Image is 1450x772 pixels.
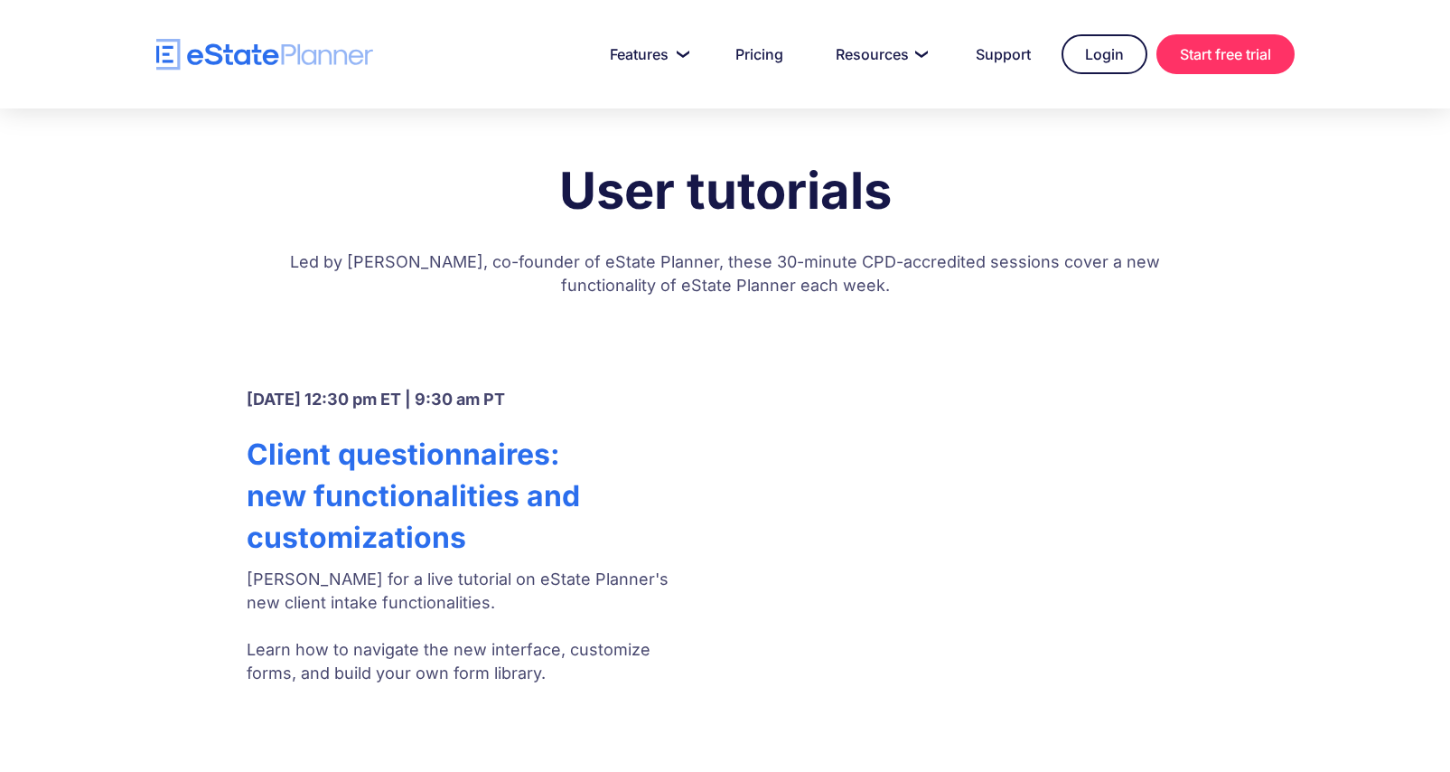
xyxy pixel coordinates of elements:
a: Pricing [714,36,805,72]
p: Led by [PERSON_NAME], co-founder of eState Planner, these 30-minute CPD-accredited sessions cover... [274,232,1177,325]
a: Resources [814,36,945,72]
a: Features [588,36,705,72]
strong: [DATE] 12:30 pm ET | 9:30 am PT [247,390,505,409]
a: Login [1062,34,1147,74]
p: [PERSON_NAME] for a live tutorial on eState Planner's new client intake functionalities. Learn ho... [247,568,697,685]
strong: User tutorials [559,160,892,221]
a: Support [954,36,1052,72]
a: Start free trial [1156,34,1295,74]
strong: Client questionnaires: new functionalities and customizations [247,437,580,555]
